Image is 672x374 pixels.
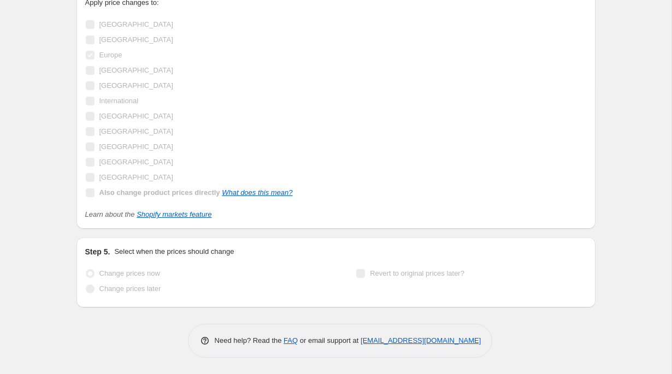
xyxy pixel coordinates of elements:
[99,66,173,74] span: [GEOGRAPHIC_DATA]
[85,210,212,218] i: Learn about the
[99,35,173,44] span: [GEOGRAPHIC_DATA]
[284,336,298,345] a: FAQ
[298,336,361,345] span: or email support at
[99,143,173,151] span: [GEOGRAPHIC_DATA]
[99,127,173,135] span: [GEOGRAPHIC_DATA]
[361,336,481,345] a: [EMAIL_ADDRESS][DOMAIN_NAME]
[99,269,160,277] span: Change prices now
[222,188,292,197] a: What does this mean?
[99,173,173,181] span: [GEOGRAPHIC_DATA]
[99,188,220,197] b: Also change product prices directly
[99,51,122,59] span: Europe
[99,97,139,105] span: International
[99,284,161,293] span: Change prices later
[99,81,173,90] span: [GEOGRAPHIC_DATA]
[215,336,284,345] span: Need help? Read the
[85,246,110,257] h2: Step 5.
[114,246,234,257] p: Select when the prices should change
[99,20,173,28] span: [GEOGRAPHIC_DATA]
[137,210,211,218] a: Shopify markets feature
[99,158,173,166] span: [GEOGRAPHIC_DATA]
[370,269,464,277] span: Revert to original prices later?
[99,112,173,120] span: [GEOGRAPHIC_DATA]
